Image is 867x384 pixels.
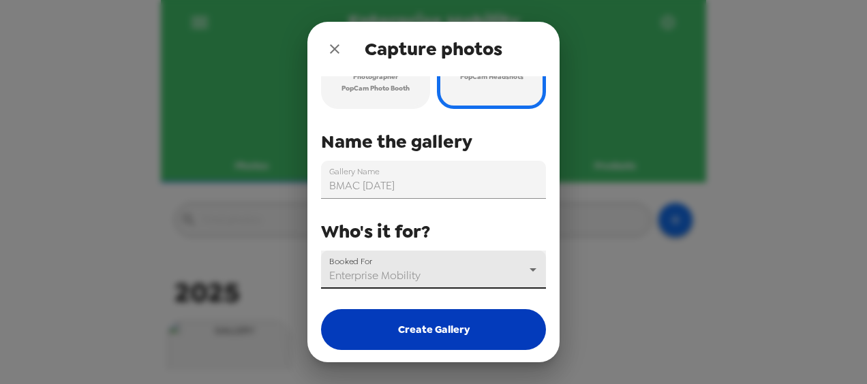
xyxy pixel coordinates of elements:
span: Capture photos [365,37,502,61]
span: Photographer [353,71,398,83]
span: Who's it for? [321,219,430,244]
label: Gallery Name [329,165,380,177]
div: Enterprise Mobility [321,251,546,289]
span: PopCam Photo Booth [341,82,410,95]
button: close [321,35,348,63]
span: PopCam Headshots [460,71,523,83]
label: Booked For [329,255,372,267]
button: Create Gallery [321,309,546,350]
span: Name the gallery [321,129,472,154]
